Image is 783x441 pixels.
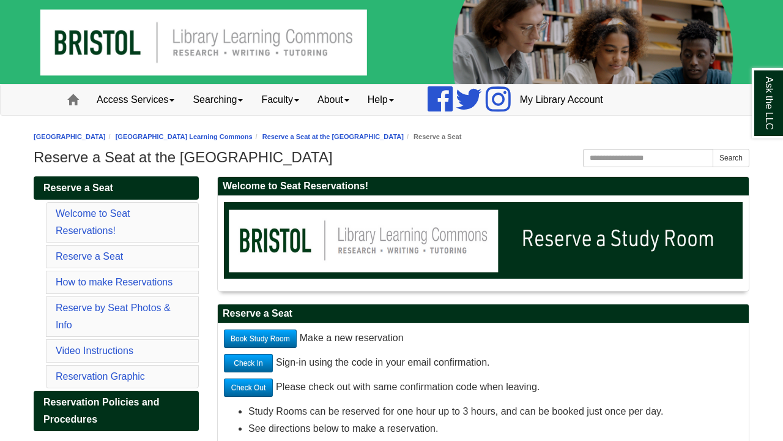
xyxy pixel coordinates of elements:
[56,303,171,330] a: Reserve by Seat Photos & Info
[224,379,743,397] p: Please check out with same confirmation code when leaving.
[116,133,253,140] a: [GEOGRAPHIC_DATA] Learning Commons
[56,371,145,382] a: Reservation Graphic
[248,403,743,420] li: Study Rooms can be reserved for one hour up to 3 hours, and can be booked just once per day.
[34,391,199,431] a: Reservation Policies and Procedures
[34,149,749,166] h1: Reserve a Seat at the [GEOGRAPHIC_DATA]
[511,85,612,115] a: My Library Account
[43,397,159,424] span: Reservation Policies and Procedures
[218,177,749,196] h2: Welcome to Seat Reservations!
[184,85,252,115] a: Searching
[87,85,184,115] a: Access Services
[56,251,123,262] a: Reserve a Seat
[404,131,461,143] li: Reserve a Seat
[262,133,404,140] a: Reserve a Seat at the [GEOGRAPHIC_DATA]
[34,131,749,143] nav: breadcrumb
[224,379,273,397] a: Check Out
[224,354,273,372] a: Check In
[224,354,743,372] p: Sign-in using the code in your email confirmation.
[224,330,743,348] p: Make a new reservation
[34,176,199,200] a: Reserve a Seat
[713,149,749,167] button: Search
[218,304,749,323] h2: Reserve a Seat
[56,345,133,356] a: Video Instructions
[252,85,308,115] a: Faculty
[43,183,113,193] span: Reserve a Seat
[224,330,297,348] a: Book Study Room
[56,208,130,236] a: Welcome to Seat Reservations!
[308,85,358,115] a: About
[358,85,403,115] a: Help
[34,133,106,140] a: [GEOGRAPHIC_DATA]
[248,420,743,437] li: See directions below to make a reservation.
[56,277,173,287] a: How to make Reservations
